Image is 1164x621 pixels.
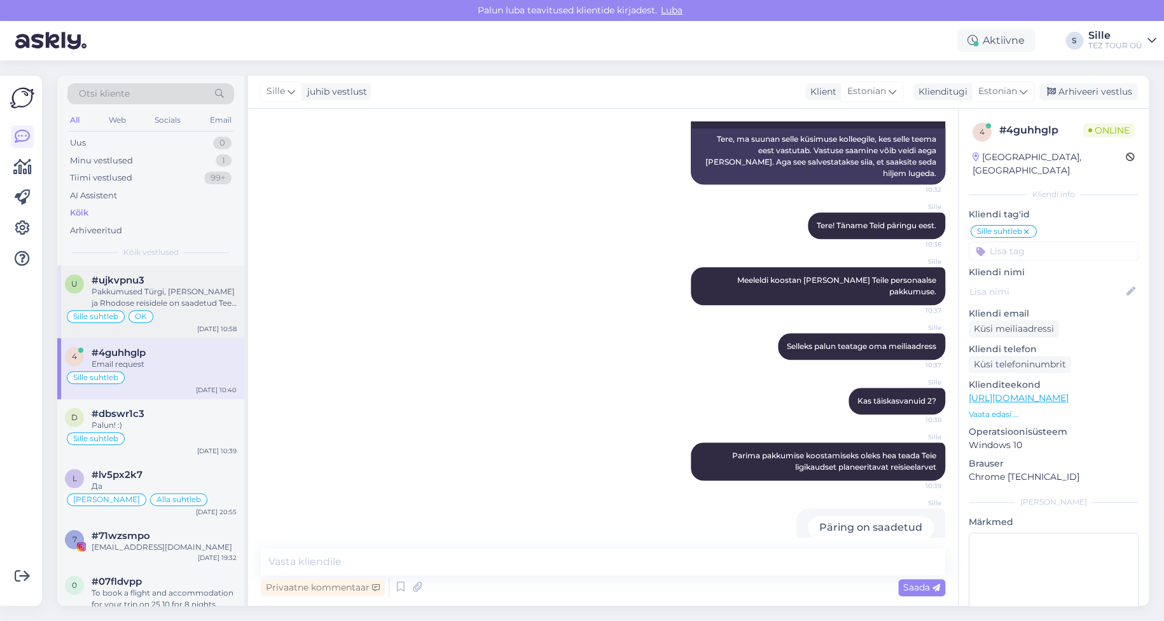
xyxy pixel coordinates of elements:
div: [GEOGRAPHIC_DATA], [GEOGRAPHIC_DATA] [973,151,1126,177]
span: d [71,413,78,422]
span: Parima pakkumise koostamiseks oleks hea teada Teie ligikaudset planeeritavat reisieelarvet [732,451,938,472]
div: Klient [805,85,836,99]
span: 4 [72,351,77,361]
div: Email [207,112,234,128]
div: [DATE] 10:39 [197,446,237,456]
div: 0 [213,137,232,149]
div: All [67,112,82,128]
span: [PERSON_NAME] [73,496,140,503]
p: Brauser [969,457,1139,470]
div: [EMAIL_ADDRESS][DOMAIN_NAME] [92,542,237,553]
div: Arhiveeri vestlus [1039,83,1137,100]
p: Märkmed [969,515,1139,529]
div: Kliendi info [969,189,1139,200]
span: Tere! Täname Teid päringu eest. [817,221,936,230]
span: Alla suhtleb [156,496,201,503]
span: Sille [894,498,941,508]
span: Luba [657,4,686,16]
p: Vaata edasi ... [969,409,1139,420]
span: Otsi kliente [79,87,130,100]
div: [DATE] 19:32 [198,553,237,563]
p: Kliendi tag'id [969,208,1139,221]
span: l [73,474,77,483]
span: Sille suhtleb [73,313,118,320]
div: Pakkumused Türgi, [PERSON_NAME] ja Rhodose reisidele on saadetud Tee e-mailile. Jääme ootama Teie... [92,286,237,309]
span: Estonian [847,85,886,99]
a: [URL][DOMAIN_NAME] [969,392,1069,404]
input: Lisa nimi [969,285,1124,299]
a: SilleTEZ TOUR OÜ [1088,31,1156,51]
span: 10:37 [894,360,941,370]
span: #lv5px2k7 [92,469,142,481]
span: Sille [894,432,941,442]
span: Kas täiskasvanuid 2? [857,396,936,406]
div: Да [92,481,237,492]
span: #71wzsmpo [92,530,150,542]
span: Sille suhtleb [73,374,118,381]
div: S [1065,32,1083,50]
div: Kõik [70,207,88,219]
span: 10:38 [894,415,941,425]
div: Päring on saadetud [808,516,934,539]
span: Saada [903,582,940,593]
div: TEZ TOUR OÜ [1088,41,1142,51]
span: Sille [894,257,941,266]
div: Socials [152,112,183,128]
div: [DATE] 10:40 [196,385,237,395]
div: Web [106,112,128,128]
div: Küsi meiliaadressi [969,320,1059,338]
span: u [71,279,78,289]
div: [DATE] 20:55 [196,507,237,517]
span: Kõik vestlused [123,247,179,258]
p: Windows 10 [969,439,1139,452]
div: Palun! :) [92,420,237,431]
span: 10:37 [894,306,941,315]
div: AI Assistent [70,189,117,202]
div: Küsi telefoninumbrit [969,356,1071,373]
div: Aktiivne [957,29,1035,52]
p: Chrome [TECHNICAL_ID] [969,470,1139,484]
span: OK [135,313,147,320]
span: 10:39 [894,481,941,491]
span: 4 [980,127,985,137]
div: To book a flight and accommodation for your trip on 25.10 for 8 nights, follow these steps: 1. Go... [92,587,237,610]
span: Estonian [978,85,1017,99]
div: juhib vestlust [302,85,367,99]
img: Askly Logo [10,86,34,110]
div: # 4guhhglp [999,123,1083,138]
div: Tere, ma suunan selle küsimuse kolleegile, kes selle teema eest vastutab. Vastuse saamine võib ve... [691,128,945,184]
span: 0 [72,580,77,590]
div: Uus [70,137,86,149]
div: Arhiveeritud [70,224,122,237]
div: [DATE] 10:58 [197,324,237,334]
div: Email request [92,358,237,370]
p: Kliendi telefon [969,343,1139,356]
div: Sille [1088,31,1142,41]
div: Privaatne kommentaar [261,579,385,596]
span: 10:32 [894,185,941,194]
span: 10:36 [894,240,941,249]
span: Sille [894,323,941,332]
div: 1 [216,154,232,167]
span: Meeleldi koostan [PERSON_NAME] Teile personaalse pakkumuse. [737,275,938,296]
p: Klienditeekond [969,378,1139,392]
span: #ujkvpnu3 [92,275,144,286]
div: Klienditugi [913,85,967,99]
span: #07fldvpp [92,576,142,587]
span: Selleks palun teatage oma meiliaadress [787,341,936,351]
span: #dbswr1c3 [92,408,144,420]
span: Online [1083,123,1135,137]
p: Operatsioonisüsteem [969,425,1139,439]
input: Lisa tag [969,242,1139,261]
span: Sille suhtleb [73,435,118,442]
span: #4guhhglp [92,347,146,358]
div: 99+ [204,172,232,184]
p: Kliendi email [969,307,1139,320]
span: Sille suhtleb [977,228,1022,235]
span: Sille [894,202,941,212]
div: Tiimi vestlused [70,172,132,184]
p: Kliendi nimi [969,266,1139,279]
div: [PERSON_NAME] [969,496,1139,508]
div: Minu vestlused [70,154,133,167]
span: Sille [267,85,285,99]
